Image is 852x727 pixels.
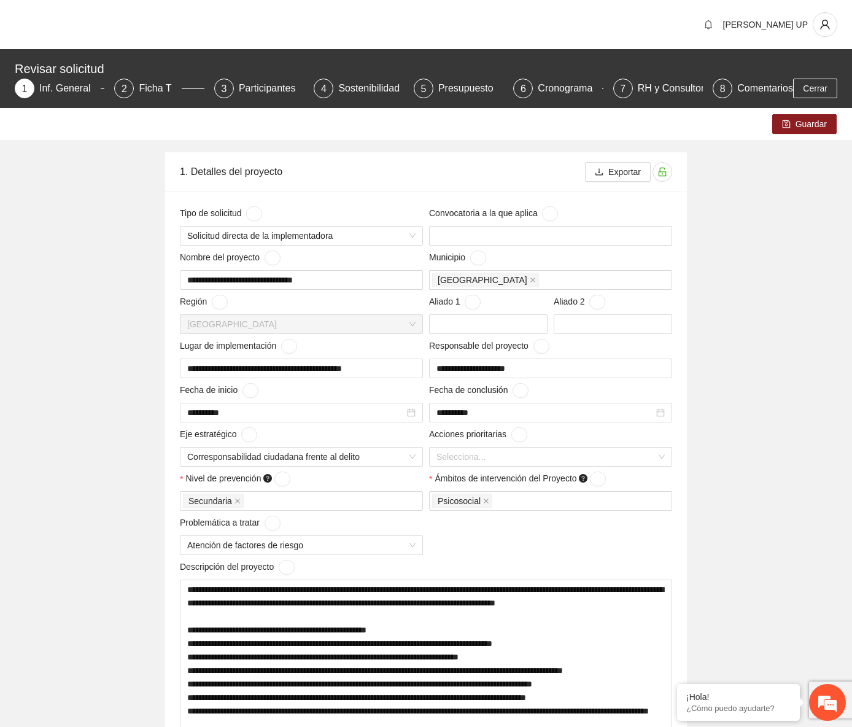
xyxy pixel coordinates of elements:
span: Nombre del proyecto [180,251,281,265]
span: Eje estratégico [180,427,257,442]
button: user [813,12,837,37]
div: 6Cronograma [513,79,603,98]
span: Nivel de prevención [185,472,290,486]
span: Lugar de implementación [180,339,297,354]
span: question-circle [263,474,272,483]
button: Acciones prioritarias [511,427,527,442]
span: [PERSON_NAME] UP [723,20,808,29]
div: 4Sostenibilidad [314,79,403,98]
div: 1. Detalles del proyecto [180,154,585,189]
button: Fecha de inicio [242,383,258,398]
span: close [234,498,241,504]
div: 2Ficha T [114,79,204,98]
span: Fecha de inicio [180,383,258,398]
button: Nombre del proyecto [265,251,281,265]
span: Secundaria [183,494,244,508]
span: 6 [521,84,526,94]
button: bell [699,15,718,34]
span: bell [699,20,718,29]
button: Nivel de prevención question-circle [274,472,290,486]
div: Chatee con nosotros ahora [64,63,206,79]
button: Convocatoria a la que aplica [542,206,558,221]
button: Región [212,295,228,309]
span: [GEOGRAPHIC_DATA] [438,273,527,287]
button: Fecha de conclusión [513,383,529,398]
div: 3Participantes [214,79,304,98]
span: close [530,277,536,283]
span: Acciones prioritarias [429,427,527,442]
span: Descripción del proyecto [180,560,295,575]
div: Revisar solicitud [15,59,830,79]
div: 5Presupuesto [414,79,503,98]
div: Presupuesto [438,79,503,98]
span: Psicosocial [432,494,492,508]
span: unlock [653,167,672,177]
span: Problemática a tratar [180,516,281,531]
span: question-circle [579,474,587,483]
div: 1Inf. General [15,79,104,98]
button: Descripción del proyecto [279,560,295,575]
span: Cerrar [803,82,827,95]
span: 7 [620,84,625,94]
span: 3 [221,84,227,94]
span: Convocatoria a la que aplica [429,206,558,221]
span: 4 [321,84,327,94]
button: Eje estratégico [241,427,257,442]
span: Chihuahua [187,315,416,333]
span: 5 [420,84,426,94]
span: Aliado 2 [554,295,605,309]
span: Ámbitos de intervención del Proyecto [435,472,606,486]
button: Problemática a tratar [265,516,281,531]
span: Fecha de conclusión [429,383,529,398]
button: Lugar de implementación [281,339,297,354]
button: Aliado 1 [465,295,481,309]
span: save [782,120,791,130]
button: unlock [653,162,672,182]
span: Psicosocial [438,494,481,508]
div: Inf. General [39,79,101,98]
span: Atención de factores de riesgo [187,536,416,554]
button: Municipio [470,251,486,265]
button: Responsable del proyecto [533,339,549,354]
button: downloadExportar [585,162,651,182]
span: Estamos en línea. [71,164,169,288]
span: Responsable del proyecto [429,339,549,354]
div: RH y Consultores [638,79,724,98]
div: Ficha T [139,79,181,98]
span: Municipio [429,251,486,265]
span: Guardar [796,117,827,131]
button: Aliado 2 [589,295,605,309]
span: Región [180,295,228,309]
span: Chihuahua [432,273,539,287]
span: Secundaria [188,494,232,508]
div: Participantes [239,79,306,98]
div: Sostenibilidad [338,79,409,98]
p: ¿Cómo puedo ayudarte? [686,704,791,713]
textarea: Escriba su mensaje y pulse “Intro” [6,335,234,378]
div: ¡Hola! [686,692,791,702]
button: Ámbitos de intervención del Proyecto question-circle [590,472,606,486]
span: 2 [122,84,127,94]
span: 8 [720,84,726,94]
span: Tipo de solicitud [180,206,262,221]
span: Corresponsabilidad ciudadana frente al delito [187,448,416,466]
button: Tipo de solicitud [246,206,262,221]
span: close [483,498,489,504]
div: Cronograma [538,79,602,98]
div: 7RH y Consultores [613,79,703,98]
button: saveGuardar [772,114,837,134]
span: Aliado 1 [429,295,481,309]
span: Exportar [608,165,641,179]
span: user [813,19,837,30]
span: 1 [22,84,28,94]
span: Solicitud directa de la implementadora [187,227,416,245]
div: 8Comentarios [713,79,793,98]
button: Cerrar [793,79,837,98]
span: download [595,168,603,177]
div: Comentarios [737,79,793,98]
div: Minimizar ventana de chat en vivo [201,6,231,36]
